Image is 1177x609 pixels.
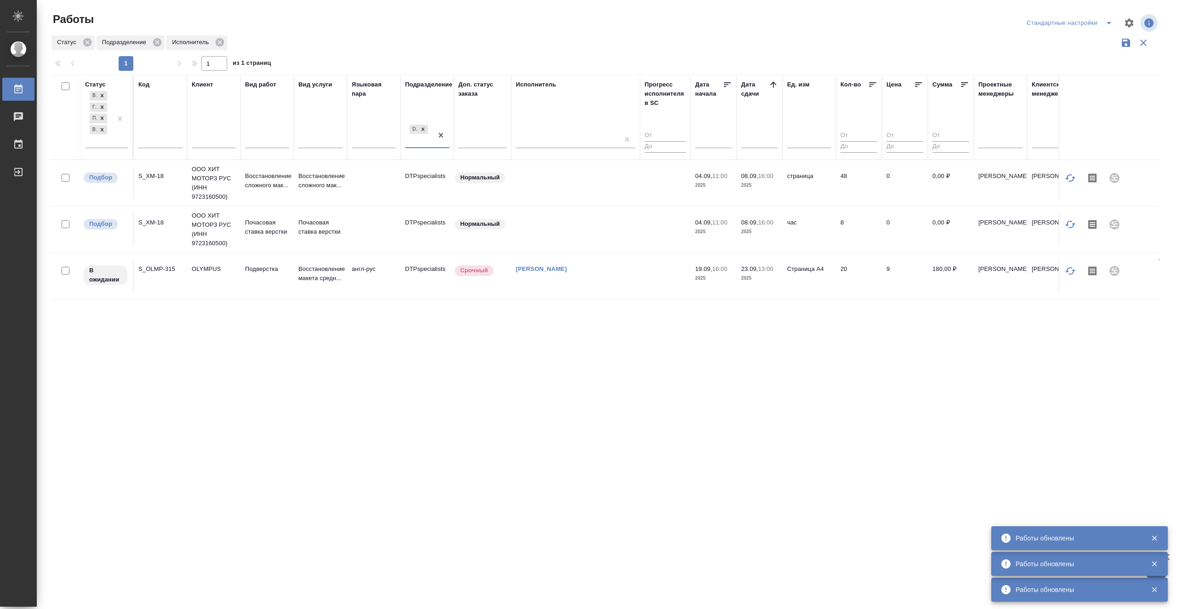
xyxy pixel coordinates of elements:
p: Почасовая ставка верстки [298,218,343,236]
span: из 1 страниц [233,57,271,71]
a: [PERSON_NAME] [516,265,567,272]
p: 2025 [741,181,778,190]
div: DTPspecialists [409,124,429,135]
td: 9 [882,260,928,292]
p: Статус [57,38,80,47]
td: страница [783,167,836,199]
div: Цена [886,80,902,89]
td: DTPspecialists [400,260,454,292]
p: 08.09, [741,219,758,226]
button: Скопировать мини-бриф [1081,167,1103,189]
div: Готов к работе [90,103,97,112]
div: Сумма [932,80,952,89]
input: До [932,141,969,153]
div: Код [138,80,149,89]
div: Исполнитель [166,35,227,50]
input: От [645,130,686,142]
div: Ед. изм [787,80,810,89]
div: DTPspecialists [410,125,418,134]
td: [PERSON_NAME] [1027,213,1080,246]
p: 2025 [741,227,778,236]
p: 2025 [695,227,732,236]
td: час [783,213,836,246]
div: split button [1024,16,1118,30]
p: 2025 [741,274,778,283]
p: 11:00 [712,172,727,179]
div: Проектные менеджеры [978,80,1023,98]
div: Доп. статус заказа [458,80,507,98]
td: 0 [882,213,928,246]
td: 0,00 ₽ [928,167,974,199]
button: Закрыть [1145,586,1164,594]
span: Посмотреть информацию [1140,14,1160,32]
td: [PERSON_NAME] [1027,167,1080,199]
div: S_XM-18 [138,172,183,181]
div: Работы обновлены [1016,559,1137,569]
td: [PERSON_NAME] [974,213,1027,246]
div: Вид работ [245,80,276,89]
p: Восстановление макета средн... [298,264,343,283]
div: Прогресс исполнителя в SC [645,80,686,108]
div: Дата начала [695,80,723,98]
div: Клиент [192,80,213,89]
div: Дата сдачи [741,80,769,98]
td: англ-рус [347,260,400,292]
p: ООО ХИТ МОТОРЗ РУС (ИНН 9723160500) [192,211,236,248]
p: Почасовая ставка верстки [245,218,289,236]
div: Работы обновлены [1016,585,1137,594]
td: DTPspecialists [400,213,454,246]
td: 48 [836,167,882,199]
div: Статус [85,80,106,89]
p: Подбор [89,219,112,229]
button: Обновить [1059,167,1081,189]
div: Статус [51,35,95,50]
div: S_OLMP-315 [138,264,183,274]
td: 0,00 ₽ [928,213,974,246]
button: Скопировать мини-бриф [1081,260,1103,282]
button: Обновить [1059,213,1081,236]
div: Вид услуги [298,80,332,89]
div: Подразделение [405,80,452,89]
p: Подбор [89,173,112,182]
p: 04.09, [695,219,712,226]
div: S_XM-18 [138,218,183,227]
div: Подбор [90,114,97,123]
td: [PERSON_NAME] [974,260,1027,292]
p: Нормальный [460,219,500,229]
p: ООО ХИТ МОТОРЗ РУС (ИНН 9723160500) [192,165,236,201]
p: Восстановление сложного мак... [245,172,289,190]
span: Настроить таблицу [1118,12,1140,34]
div: Проект не привязан [1103,213,1126,236]
input: От [932,130,969,142]
div: В ожидании, Готов к работе, Подбор, В работе [89,90,108,102]
div: Проект не привязан [1103,167,1126,189]
p: Срочный [460,266,488,275]
p: Исполнитель [172,38,212,47]
td: 20 [836,260,882,292]
p: 23.09, [741,265,758,272]
div: В работе [90,125,97,135]
td: 180,00 ₽ [928,260,974,292]
div: Кол-во [840,80,861,89]
p: Подверстка [245,264,289,274]
button: Закрыть [1145,534,1164,542]
span: Работы [51,12,94,27]
p: 16:00 [758,219,773,226]
div: Клиентские менеджеры [1032,80,1076,98]
p: OLYMPUS [192,264,236,274]
td: 8 [836,213,882,246]
p: 19.09, [695,265,712,272]
p: Нормальный [460,173,500,182]
button: Обновить [1059,260,1081,282]
td: [PERSON_NAME] [1027,260,1080,292]
td: Страница А4 [783,260,836,292]
button: Скопировать мини-бриф [1081,213,1103,236]
p: 11:00 [712,219,727,226]
div: Работы обновлены [1016,534,1137,543]
div: В ожидании [90,91,97,101]
p: 2025 [695,181,732,190]
input: До [645,141,686,153]
p: 16:00 [712,265,727,272]
td: 0 [882,167,928,199]
p: 16:00 [758,172,773,179]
